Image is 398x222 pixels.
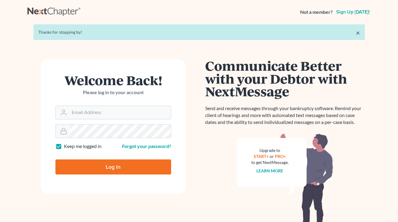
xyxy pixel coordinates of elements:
a: PRO+ [275,154,286,159]
div: Upgrade to [251,147,289,153]
p: Please log in to your account [55,89,171,96]
span: or [270,154,274,159]
a: × [356,29,360,36]
a: Learn more [256,168,283,173]
a: Sign up [DATE]! [335,10,371,14]
label: Keep me logged in [64,143,102,150]
div: Thanks for stopping by! [38,29,360,35]
a: Forgot your password? [122,143,171,149]
input: Log In [55,159,171,174]
h1: Welcome Back! [55,74,171,87]
div: to get NextMessage. [251,159,289,165]
strong: Not a member? [300,9,333,16]
h1: Communicate Better with your Debtor with NextMessage [205,59,365,98]
input: Email Address [69,106,171,119]
p: Send and receive messages through your bankruptcy software. Remind your client of hearings and mo... [205,105,365,126]
a: START+ [254,154,269,159]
